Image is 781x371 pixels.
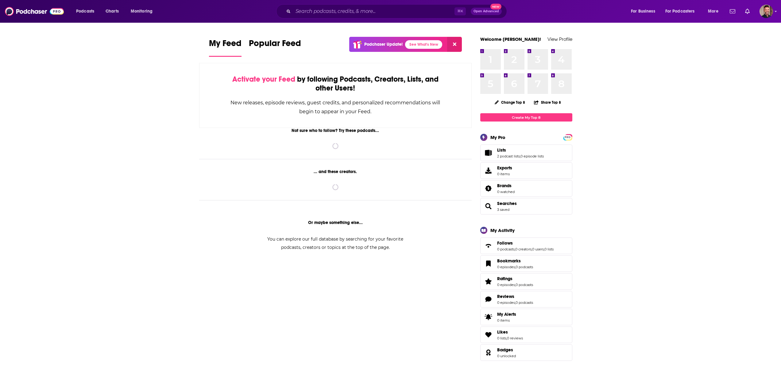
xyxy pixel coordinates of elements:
span: Exports [482,166,495,175]
span: Bookmarks [480,255,572,272]
a: 0 episodes [497,300,515,305]
span: Exports [497,165,512,171]
a: 0 podcasts [497,247,515,251]
button: Share Top 8 [534,96,561,108]
span: My Alerts [497,311,516,317]
span: More [708,7,718,16]
span: Reviews [497,294,514,299]
span: ⌘ K [454,7,466,15]
a: Show notifications dropdown [727,6,738,17]
a: Bookmarks [497,258,533,264]
span: 0 items [497,318,516,323]
a: 0 podcasts [516,300,533,305]
div: You can explore our full database by searching for your favorite podcasts, creators or topics at ... [260,235,411,252]
span: Likes [497,329,508,335]
a: 0 episodes [497,283,515,287]
a: See What's New [405,40,442,49]
a: Lists [482,149,495,157]
a: Show notifications dropdown [743,6,752,17]
a: 0 lists [544,247,554,251]
button: open menu [72,6,102,16]
span: , [520,154,520,158]
a: Likes [497,329,523,335]
span: My Feed [209,38,242,52]
a: Brands [482,184,495,193]
button: open menu [627,6,663,16]
a: Brands [497,183,515,188]
p: Podchaser Update! [364,42,403,47]
div: ... and these creators. [199,169,472,174]
a: Follows [497,240,554,246]
div: Not sure who to follow? Try these podcasts... [199,128,472,133]
a: Searches [497,201,517,206]
button: Show profile menu [760,5,773,18]
a: Badges [497,347,516,353]
div: by following Podcasts, Creators, Lists, and other Users! [230,75,441,93]
span: Lists [480,145,572,161]
a: Lists [497,147,544,153]
a: Ratings [482,277,495,286]
span: Monitoring [131,7,153,16]
span: For Business [631,7,655,16]
a: Charts [102,6,122,16]
span: , [515,283,516,287]
a: PRO [564,135,571,139]
button: Change Top 8 [491,99,529,106]
a: Badges [482,348,495,357]
span: Brands [480,180,572,197]
span: Charts [106,7,119,16]
a: 2 podcast lists [497,154,520,158]
span: Lists [497,147,506,153]
a: 0 podcasts [516,265,533,269]
span: 0 items [497,172,512,176]
a: Exports [480,162,572,179]
button: Open AdvancedNew [471,8,502,15]
span: Badges [480,344,572,361]
span: Popular Feed [249,38,301,52]
a: 0 episodes [497,265,515,269]
a: 0 creators [515,247,532,251]
a: 0 episode lists [520,154,544,158]
span: Open Advanced [474,10,499,13]
a: Welcome [PERSON_NAME]! [480,36,541,42]
div: My Activity [490,227,515,233]
span: For Podcasters [665,7,695,16]
span: Follows [480,238,572,254]
span: Brands [497,183,512,188]
a: 3 saved [497,207,509,212]
a: 0 users [532,247,544,251]
img: Podchaser - Follow, Share and Rate Podcasts [5,6,64,17]
a: Follows [482,242,495,250]
a: Bookmarks [482,259,495,268]
img: User Profile [760,5,773,18]
span: Podcasts [76,7,94,16]
a: Reviews [482,295,495,303]
span: Logged in as benmcconaghy [760,5,773,18]
span: Follows [497,240,513,246]
button: open menu [661,6,704,16]
span: Searches [480,198,572,214]
span: , [515,265,516,269]
a: 0 watched [497,190,515,194]
a: View Profile [547,36,572,42]
span: , [544,247,544,251]
span: Reviews [480,291,572,307]
span: PRO [564,135,571,140]
a: Create My Top 8 [480,113,572,122]
span: New [490,4,501,10]
div: Search podcasts, credits, & more... [282,4,513,18]
button: open menu [126,6,160,16]
a: Ratings [497,276,533,281]
a: 0 lists [497,336,506,340]
span: My Alerts [482,313,495,321]
a: Reviews [497,294,533,299]
a: Popular Feed [249,38,301,57]
span: Likes [480,327,572,343]
a: 0 unlocked [497,354,516,358]
a: My Feed [209,38,242,57]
